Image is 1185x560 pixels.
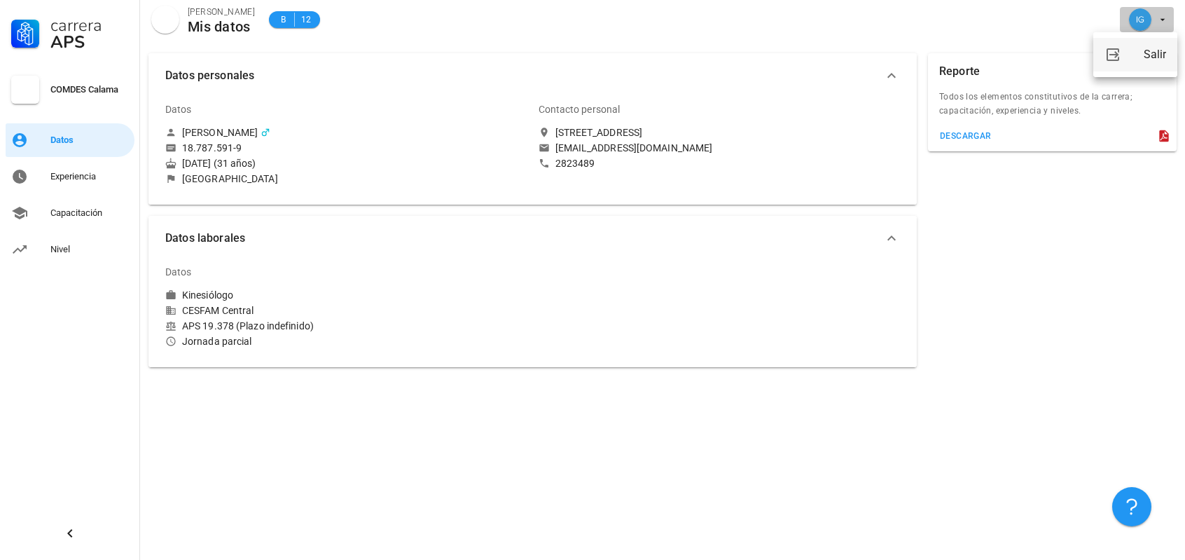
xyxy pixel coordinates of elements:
[182,172,278,185] div: [GEOGRAPHIC_DATA]
[939,131,992,141] div: descargar
[1144,41,1166,69] div: Salir
[539,126,901,139] a: [STREET_ADDRESS]
[6,123,134,157] a: Datos
[50,244,129,255] div: Nivel
[939,53,980,90] div: Reporte
[165,255,192,289] div: Datos
[188,5,255,19] div: [PERSON_NAME]
[165,335,527,348] div: Jornada parcial
[300,13,312,27] span: 12
[148,216,917,261] button: Datos laborales
[148,53,917,98] button: Datos personales
[50,17,129,34] div: Carrera
[555,157,595,170] div: 2823489
[539,142,901,154] a: [EMAIL_ADDRESS][DOMAIN_NAME]
[165,304,527,317] div: CESFAM Central
[50,84,129,95] div: COMDES Calama
[50,171,129,182] div: Experiencia
[934,126,997,146] button: descargar
[165,228,883,248] span: Datos laborales
[165,66,883,86] span: Datos personales
[50,34,129,50] div: APS
[1129,8,1151,31] div: avatar
[6,160,134,193] a: Experiencia
[6,196,134,230] a: Capacitación
[539,93,621,126] div: Contacto personal
[50,135,129,146] div: Datos
[539,157,901,170] a: 2823489
[165,93,192,126] div: Datos
[6,233,134,266] a: Nivel
[165,157,527,170] div: [DATE] (31 años)
[555,126,643,139] div: [STREET_ADDRESS]
[188,19,255,34] div: Mis datos
[50,207,129,219] div: Capacitación
[151,6,179,34] div: avatar
[182,289,233,301] div: Kinesiólogo
[182,126,258,139] div: [PERSON_NAME]
[165,320,527,332] div: APS 19.378 (Plazo indefinido)
[182,142,242,154] div: 18.787.591-9
[928,90,1177,126] div: Todos los elementos constitutivos de la carrera; capacitación, experiencia y niveles.
[555,142,713,154] div: [EMAIL_ADDRESS][DOMAIN_NAME]
[277,13,289,27] span: B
